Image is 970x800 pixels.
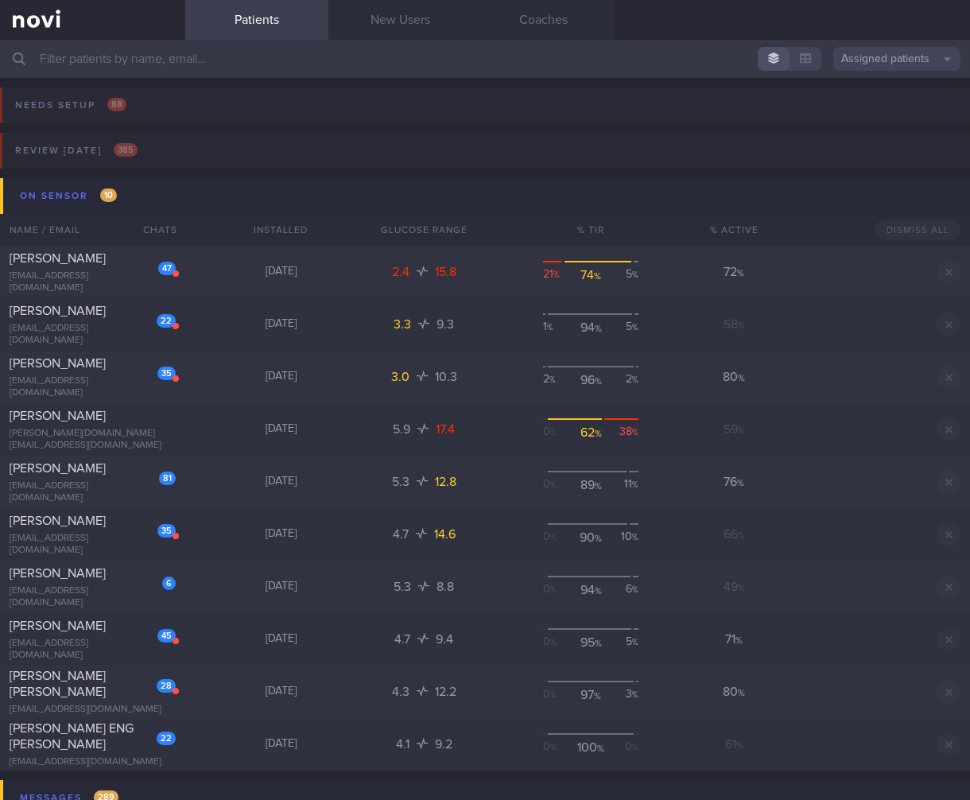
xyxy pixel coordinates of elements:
[10,704,176,716] div: [EMAIL_ADDRESS][DOMAIN_NAME]
[543,740,572,755] div: 0
[159,472,176,485] div: 81
[543,530,572,546] div: 0
[209,370,352,384] div: [DATE]
[392,266,413,278] span: 2.4
[576,372,606,388] div: 96
[543,477,572,493] div: 0
[686,214,782,246] div: % Active
[10,480,176,504] div: [EMAIL_ADDRESS][DOMAIN_NAME]
[736,741,743,751] sub: %
[157,524,176,538] div: 35
[10,722,134,751] span: [PERSON_NAME] ENG [PERSON_NAME]
[435,738,452,751] span: 9.2
[632,429,638,437] sub: %
[543,267,572,283] div: 21
[576,635,606,650] div: 95
[547,324,553,332] sub: %
[543,425,572,441] div: 0
[632,744,638,751] sub: %
[576,530,606,546] div: 90
[632,534,638,542] sub: %
[11,140,142,161] div: Review [DATE]
[435,371,457,383] span: 10.3
[738,321,745,331] sub: %
[576,582,606,598] div: 94
[550,586,557,594] sub: %
[550,744,557,751] sub: %
[738,426,745,436] sub: %
[632,376,638,384] sub: %
[209,737,352,751] div: [DATE]
[609,425,638,441] div: 38
[10,375,176,399] div: [EMAIL_ADDRESS][DOMAIN_NAME]
[576,740,606,755] div: 100
[392,685,413,698] span: 4.3
[738,374,745,383] sub: %
[391,371,413,383] span: 3.0
[609,477,638,493] div: 11
[609,320,638,336] div: 5
[686,474,782,490] div: 76
[738,584,745,593] sub: %
[10,567,106,580] span: [PERSON_NAME]
[10,638,176,662] div: [EMAIL_ADDRESS][DOMAIN_NAME]
[632,691,638,699] sub: %
[10,357,106,370] span: [PERSON_NAME]
[436,318,454,331] span: 9.3
[435,476,456,488] span: 12.8
[595,639,602,649] sub: %
[394,318,414,331] span: 3.3
[114,143,138,157] span: 385
[597,744,604,754] sub: %
[157,732,176,745] div: 22
[392,476,413,488] span: 5.3
[162,577,176,590] div: 6
[10,252,106,265] span: [PERSON_NAME]
[10,756,176,768] div: [EMAIL_ADDRESS][DOMAIN_NAME]
[686,317,782,332] div: 58
[594,272,601,282] sub: %
[209,632,352,647] div: [DATE]
[434,528,456,541] span: 14.6
[576,687,606,703] div: 97
[394,633,413,646] span: 4.7
[157,314,176,328] div: 22
[594,692,601,701] sub: %
[16,185,121,207] div: On sensor
[550,691,557,699] sub: %
[10,533,176,557] div: [EMAIL_ADDRESS][DOMAIN_NAME]
[875,219,960,240] button: Dismiss All
[686,369,782,385] div: 80
[157,629,176,643] div: 45
[393,528,412,541] span: 4.7
[122,214,185,246] div: Chats
[209,317,352,332] div: [DATE]
[107,98,126,111] span: 88
[609,267,638,283] div: 5
[576,477,606,493] div: 89
[10,619,106,632] span: [PERSON_NAME]
[10,585,176,609] div: [EMAIL_ADDRESS][DOMAIN_NAME]
[609,687,638,703] div: 3
[550,534,557,542] sub: %
[436,581,454,593] span: 8.8
[686,631,782,647] div: 71
[10,270,176,294] div: [EMAIL_ADDRESS][DOMAIN_NAME]
[352,214,495,246] div: Glucose Range
[435,266,456,278] span: 15.8
[157,679,176,693] div: 28
[550,429,557,437] sub: %
[735,636,743,646] sub: %
[209,475,352,489] div: [DATE]
[436,633,453,646] span: 9.4
[209,265,352,279] div: [DATE]
[11,95,130,116] div: Needs setup
[543,320,572,336] div: 1
[595,587,602,596] sub: %
[158,262,176,275] div: 47
[737,269,744,278] sub: %
[686,526,782,542] div: 66
[595,429,602,439] sub: %
[549,376,556,384] sub: %
[632,586,638,594] sub: %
